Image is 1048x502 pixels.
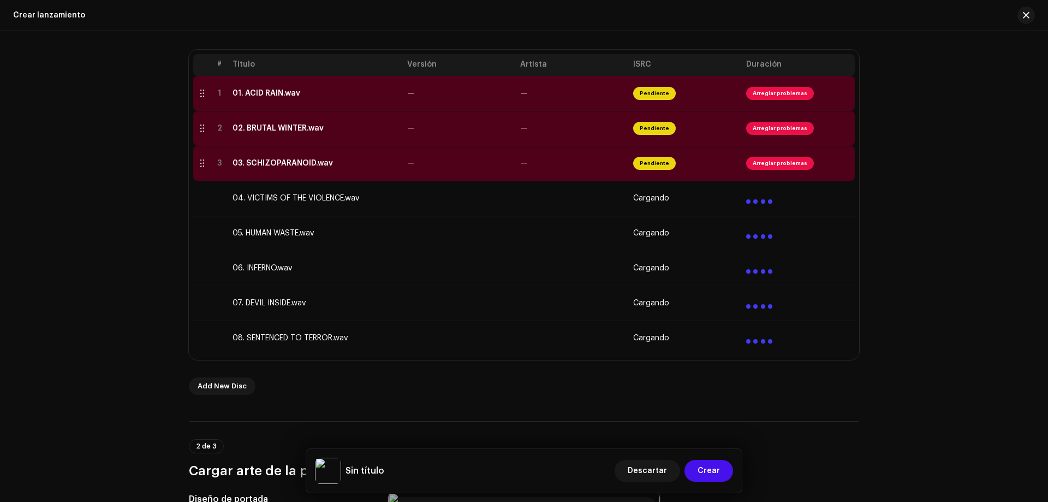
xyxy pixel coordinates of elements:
[633,334,669,342] span: Cargando
[746,157,814,170] span: Arreglar problemas
[698,460,720,482] span: Crear
[211,54,228,76] th: #
[633,157,676,170] span: Pendiente
[633,229,669,238] span: Cargando
[746,122,814,135] span: Arreglar problemas
[520,90,527,97] span: —
[633,87,676,100] span: Pendiente
[198,375,247,397] span: Add New Disc
[633,194,669,203] span: Cargando
[684,460,733,482] button: Crear
[315,458,341,484] img: 7dc421d1-f578-4b61-bba9-c0858c9928d5
[403,54,516,76] th: Versión
[407,160,414,167] span: —
[189,377,255,395] button: Add New Disc
[196,443,217,450] span: 2 de 3
[228,216,403,251] td: 05. HUMAN WASTE.wav
[407,125,414,132] span: —
[346,464,384,477] h5: Sin título
[629,54,742,76] th: ISRC
[742,54,855,76] th: Duración
[228,286,403,321] td: 07. DEVIL INSIDE.wav
[233,89,300,98] div: 01. ACID RAIN.wav
[633,122,676,135] span: Pendiente
[228,54,403,76] th: Título
[189,462,859,480] h3: Cargar arte de la portada
[228,181,403,216] td: 04. VICTIMS OF THE VIOLENCE.wav
[628,460,667,482] span: Descartar
[233,124,324,133] div: 02. BRUTAL WINTER.wav
[633,264,669,273] span: Cargando
[233,159,333,168] div: 03. SCHIZOPARANOID.wav
[633,299,669,308] span: Cargando
[615,460,680,482] button: Descartar
[228,251,403,286] td: 06. INFERNO.wav
[228,321,403,356] td: 08. SENTENCED TO TERROR.wav
[520,125,527,132] span: —
[516,54,629,76] th: Artista
[520,160,527,167] span: —
[746,87,814,100] span: Arreglar problemas
[407,90,414,97] span: —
